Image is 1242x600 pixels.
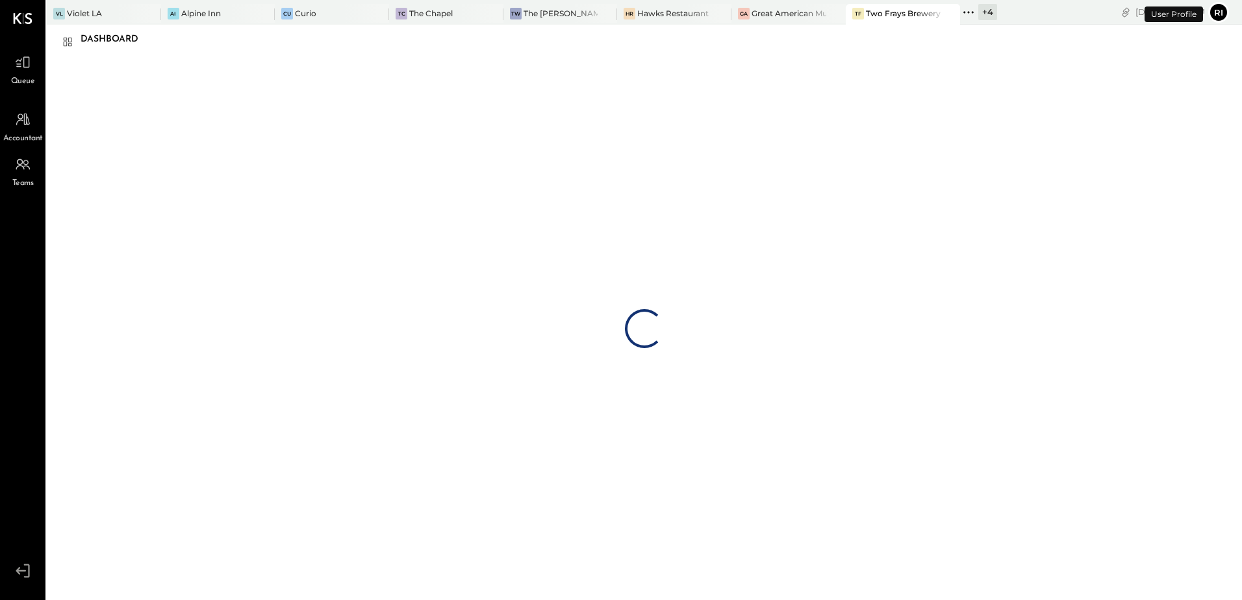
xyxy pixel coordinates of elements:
span: Teams [12,178,34,190]
div: Alpine Inn [181,8,221,19]
div: User Profile [1145,6,1203,22]
a: Accountant [1,107,45,145]
div: Violet LA [67,8,102,19]
div: AI [168,8,179,19]
div: VL [53,8,65,19]
div: Two Frays Brewery [866,8,941,19]
a: Teams [1,152,45,190]
div: + 4 [978,4,997,20]
button: Ri [1208,2,1229,23]
div: GA [738,8,750,19]
span: Accountant [3,133,43,145]
div: HR [624,8,635,19]
div: The Chapel [409,8,453,19]
span: Queue [11,76,35,88]
a: Queue [1,50,45,88]
div: TW [510,8,522,19]
div: The [PERSON_NAME] [524,8,598,19]
div: [DATE] [1135,6,1205,18]
div: Curio [295,8,316,19]
div: TC [396,8,407,19]
div: Hawks Restaurant [637,8,709,19]
div: Dashboard [81,29,151,50]
div: Great American Music Hall [752,8,826,19]
div: TF [852,8,864,19]
div: Cu [281,8,293,19]
div: copy link [1119,5,1132,19]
